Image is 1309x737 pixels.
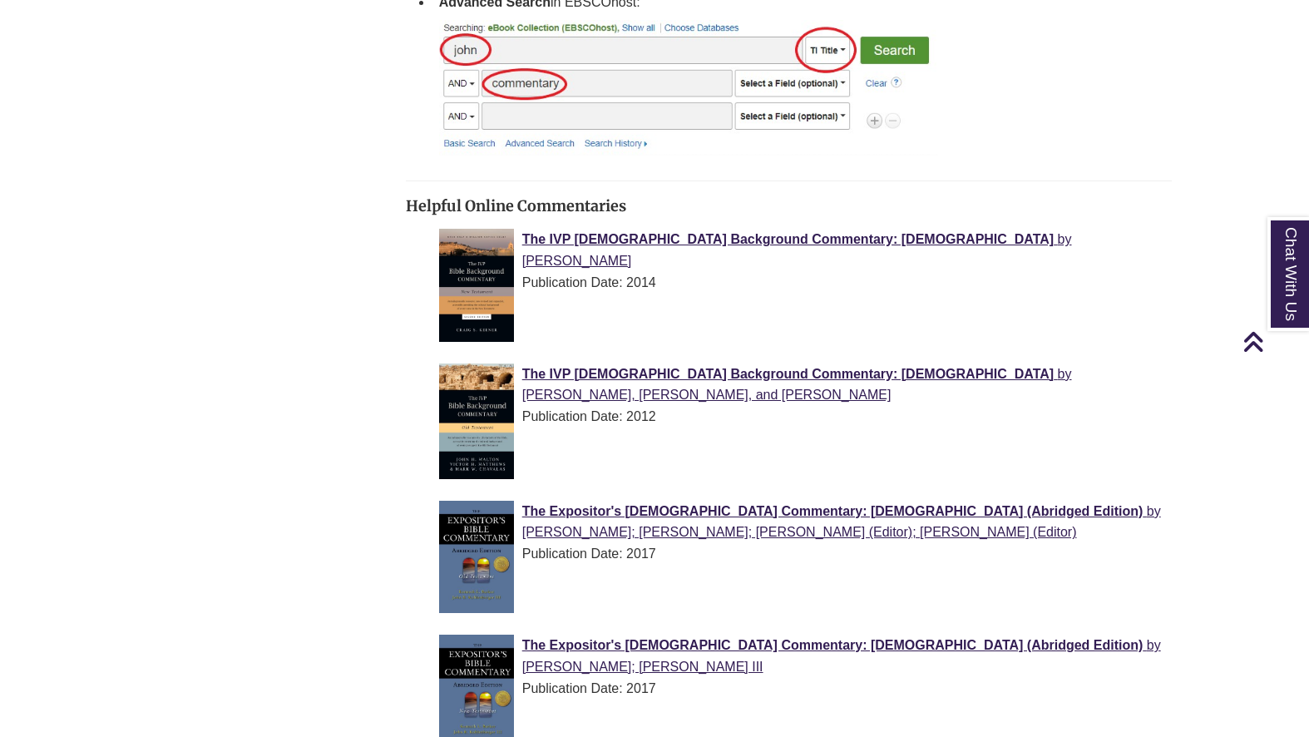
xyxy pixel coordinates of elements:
span: [PERSON_NAME]; [PERSON_NAME] III [522,660,763,674]
span: The IVP [DEMOGRAPHIC_DATA] Background Commentary: [DEMOGRAPHIC_DATA] [522,232,1054,246]
div: Publication Date: 2017 [439,543,1165,565]
span: The Expositor's [DEMOGRAPHIC_DATA] Commentary: [DEMOGRAPHIC_DATA] (Abridged Edition) [522,504,1144,518]
img: undefined [439,20,938,156]
strong: Helpful Online Commentaries [406,196,626,215]
span: by [1058,232,1072,246]
a: Back to Top [1242,330,1305,353]
span: [PERSON_NAME]; [PERSON_NAME]; [PERSON_NAME] (Editor); [PERSON_NAME] (Editor) [522,525,1077,539]
a: The Expositor's [DEMOGRAPHIC_DATA] Commentary: [DEMOGRAPHIC_DATA] (Abridged Edition) by [PERSON_N... [522,504,1161,540]
p: ​ [439,20,1172,156]
span: by [1147,638,1161,652]
a: The Expositor's [DEMOGRAPHIC_DATA] Commentary: [DEMOGRAPHIC_DATA] (Abridged Edition) by [PERSON_N... [522,638,1161,674]
div: Publication Date: 2014 [439,272,1165,294]
div: Publication Date: 2017 [439,678,1165,700]
span: The IVP [DEMOGRAPHIC_DATA] Background Commentary: [DEMOGRAPHIC_DATA] [522,367,1054,381]
span: The Expositor's [DEMOGRAPHIC_DATA] Commentary: [DEMOGRAPHIC_DATA] (Abridged Edition) [522,638,1144,652]
span: [PERSON_NAME] [522,254,632,268]
a: The IVP [DEMOGRAPHIC_DATA] Background Commentary: [DEMOGRAPHIC_DATA] by [PERSON_NAME], [PERSON_NA... [522,367,1072,403]
span: by [1147,504,1161,518]
a: The IVP [DEMOGRAPHIC_DATA] Background Commentary: [DEMOGRAPHIC_DATA] by [PERSON_NAME] [522,232,1072,268]
div: Publication Date: 2012 [439,406,1165,428]
span: by [1058,367,1072,381]
span: [PERSON_NAME], [PERSON_NAME], and [PERSON_NAME] [522,388,892,402]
